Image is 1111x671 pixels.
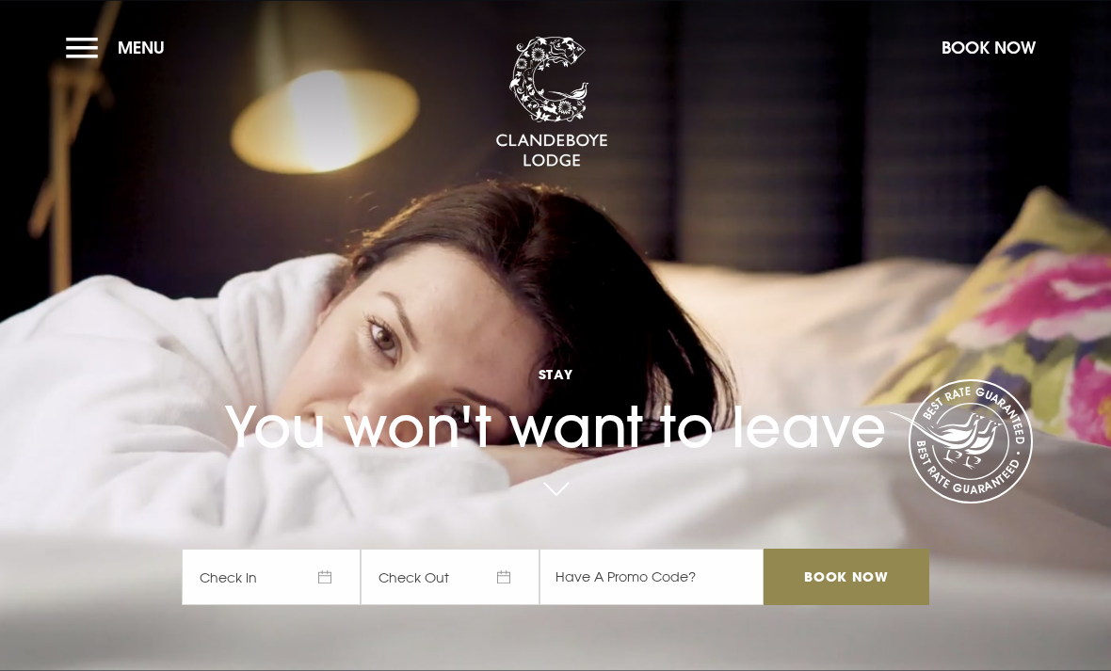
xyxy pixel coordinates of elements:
[182,365,929,383] span: Stay
[66,27,174,68] button: Menu
[932,27,1045,68] button: Book Now
[182,549,361,605] span: Check In
[182,322,929,460] h1: You won't want to leave
[539,549,764,605] input: Have A Promo Code?
[118,37,165,58] span: Menu
[495,37,608,168] img: Clandeboye Lodge
[361,549,539,605] span: Check Out
[764,549,929,605] input: Book Now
